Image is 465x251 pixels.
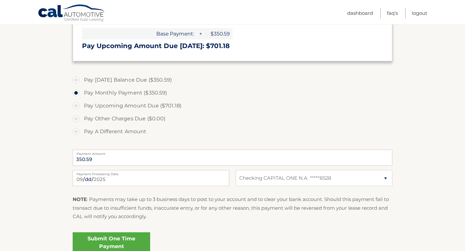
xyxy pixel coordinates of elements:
label: Pay [DATE] Balance Due ($350.59) [73,74,392,86]
a: Dashboard [347,8,373,18]
label: Pay Monthly Payment ($350.59) [73,86,392,99]
a: FAQ's [387,8,398,18]
h3: Pay Upcoming Amount Due [DATE]: $701.18 [82,42,383,50]
label: Payment Processing Date [73,170,229,175]
label: Pay A Different Amount [73,125,392,138]
strong: NOTE [73,196,87,202]
span: Base Payment: [82,28,196,39]
label: Pay Upcoming Amount Due ($701.18) [73,99,392,112]
p: : Payments may take up to 3 business days to post to your account and to clear your bank account.... [73,195,392,221]
span: $350.59 [203,28,232,39]
a: Cal Automotive [38,4,106,23]
input: Payment Amount [73,150,392,166]
a: Logout [412,8,427,18]
label: Pay Other Charges Due ($0.00) [73,112,392,125]
input: Payment Date [73,170,229,186]
span: + [197,28,203,39]
label: Payment Amount [73,150,392,155]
